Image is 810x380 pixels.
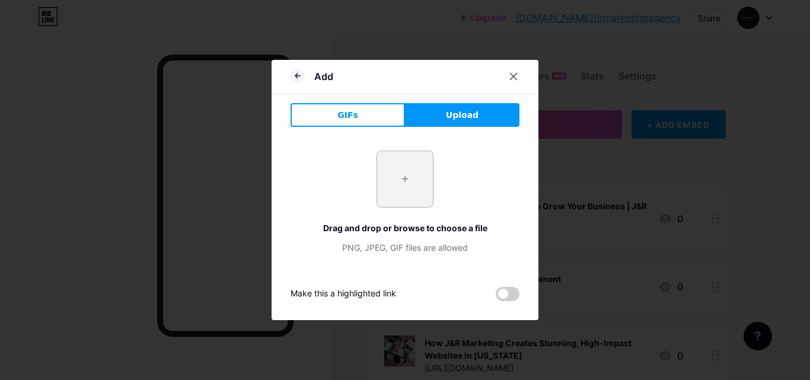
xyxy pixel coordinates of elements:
button: Upload [405,103,519,127]
div: PNG, JPEG, GIF files are allowed [291,241,519,254]
div: Drag and drop or browse to choose a file [291,222,519,234]
div: Add [314,69,333,84]
span: GIFs [337,109,358,122]
span: Upload [446,109,479,122]
div: Make this a highlighted link [291,287,396,301]
button: GIFs [291,103,405,127]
